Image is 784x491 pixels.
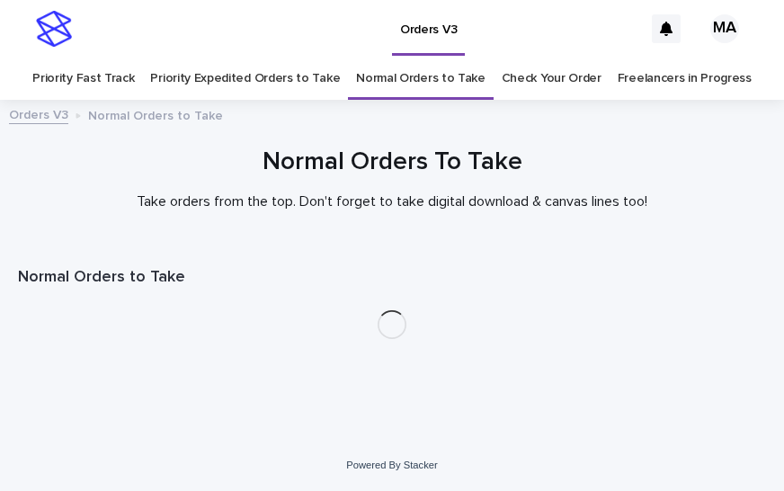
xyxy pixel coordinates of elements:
[18,267,766,289] h1: Normal Orders to Take
[710,14,739,43] div: MA
[150,58,340,100] a: Priority Expedited Orders to Take
[18,146,766,179] h1: Normal Orders To Take
[502,58,601,100] a: Check Your Order
[346,460,437,470] a: Powered By Stacker
[32,193,752,210] p: Take orders from the top. Don't forget to take digital download & canvas lines too!
[36,11,72,47] img: stacker-logo-s-only.png
[618,58,752,100] a: Freelancers in Progress
[356,58,486,100] a: Normal Orders to Take
[32,58,134,100] a: Priority Fast Track
[9,103,68,124] a: Orders V3
[88,104,223,124] p: Normal Orders to Take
